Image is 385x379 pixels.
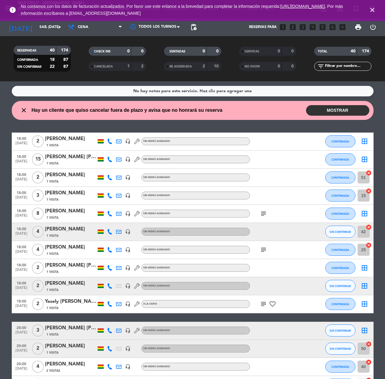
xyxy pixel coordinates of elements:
[14,367,29,374] span: [DATE]
[331,158,349,161] span: CONFIRMADA
[331,212,349,215] span: CONFIRMADA
[278,64,280,68] strong: 0
[190,23,197,31] span: pending_actions
[125,211,131,216] i: headset_mic
[203,64,205,68] strong: 2
[32,361,44,373] span: 4
[125,283,131,289] i: headset_mic
[45,135,96,143] div: [PERSON_NAME]
[32,244,44,256] span: 4
[325,280,355,292] button: SIN CONFIRMAR
[46,215,58,220] span: 1 Visita
[17,65,41,68] span: SIN CONFIRMAR
[14,250,29,257] span: [DATE]
[331,248,349,252] span: CONFIRMADA
[329,23,336,31] i: looks_6
[61,48,69,52] strong: 174
[325,153,355,165] button: CONFIRMADA
[361,327,368,334] i: border_all
[143,267,170,269] span: Sin menú asignado
[32,298,44,310] span: 2
[325,190,355,202] button: CONFIRMADA
[14,342,29,349] span: 20:00
[14,153,29,160] span: 18:00
[9,6,16,14] i: error
[45,342,96,350] div: [PERSON_NAME]
[361,156,368,163] i: border_all
[46,179,58,184] span: 1 Visita
[32,262,44,274] span: 2
[45,280,96,287] div: [PERSON_NAME]
[14,135,29,142] span: 18:00
[46,332,58,337] span: 1 Visita
[14,196,29,202] span: [DATE]
[331,302,349,306] span: CONFIRMADA
[143,230,170,233] span: Sin menú asignado
[14,177,29,184] span: [DATE]
[46,233,58,238] span: 1 Visita
[203,49,205,53] strong: 0
[279,23,287,31] i: looks_one
[325,262,355,274] button: CONFIRMADA
[169,65,192,68] span: RE AGENDADA
[17,58,38,61] span: CONFIRMADA
[361,300,368,308] i: border_all
[125,301,131,307] i: headset_mic
[351,49,355,53] strong: 40
[32,171,44,183] span: 2
[45,225,96,233] div: [PERSON_NAME]
[143,285,170,287] span: Sin menú asignado
[94,65,113,68] span: CANCELADA
[331,176,349,179] span: CONFIRMADA
[143,140,170,143] span: Sin menú asignado
[289,23,297,31] i: looks_two
[32,135,44,147] span: 2
[32,324,44,337] span: 3
[325,135,355,147] button: CONFIRMADA
[5,20,36,34] i: [DATE]
[20,107,27,114] i: close
[125,193,131,198] i: headset_mic
[32,190,44,202] span: 3
[324,63,371,70] input: Filtrar por nombre...
[366,188,372,194] i: cancel
[291,49,295,53] strong: 0
[45,207,96,215] div: [PERSON_NAME]
[125,364,131,369] i: headset_mic
[362,49,370,53] strong: 174
[331,365,349,368] span: CONFIRMADA
[127,64,130,68] strong: 1
[325,361,355,373] button: CONFIRMADA
[143,212,170,215] span: Sin menú asignado
[143,303,157,305] span: A la carta
[14,207,29,214] span: 18:00
[14,304,29,311] span: [DATE]
[141,49,145,53] strong: 0
[361,282,368,290] i: border_all
[339,23,346,31] i: add_box
[366,18,380,36] div: LOG OUT
[14,330,29,337] span: [DATE]
[46,197,58,202] span: 1 Visita
[32,343,44,355] span: 2
[32,153,44,165] span: 15
[366,359,372,365] i: cancel
[125,157,131,162] i: headset_mic
[306,105,369,116] button: MOSTRAR
[50,58,55,62] strong: 18
[245,50,259,53] span: SERVIDAS
[366,242,372,248] i: cancel
[366,341,372,347] i: cancel
[45,189,96,197] div: [PERSON_NAME]
[14,189,29,196] span: 18:00
[14,349,29,356] span: [DATE]
[260,300,267,308] i: subject
[245,65,260,68] span: NO SHOW
[14,324,29,331] span: 20:00
[299,23,307,31] i: looks_3
[46,288,58,293] span: 1 Visita
[14,243,29,250] span: 18:00
[325,226,355,238] button: SIN CONFIRMAR
[280,4,325,9] a: [URL][DOMAIN_NAME]
[361,138,368,145] i: border_all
